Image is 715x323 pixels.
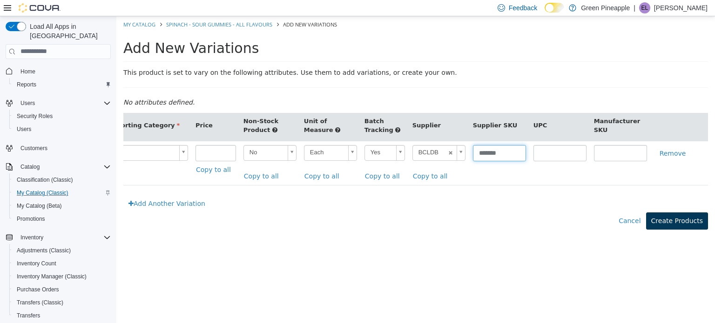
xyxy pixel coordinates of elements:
[13,187,72,198] a: My Catalog (Classic)
[127,101,162,118] span: Non-Stock Product
[639,2,650,13] div: Eden Lafrentz
[248,129,289,145] a: Yes
[13,200,111,211] span: My Catalog (Beta)
[20,68,35,75] span: Home
[19,3,61,13] img: Cova
[13,174,111,185] span: Classification (Classic)
[13,284,111,295] span: Purchase Orders
[17,176,73,184] span: Classification (Classic)
[26,22,111,40] span: Load All Apps in [GEOGRAPHIC_DATA]
[297,129,329,144] span: BCLDB
[13,213,49,224] a: Promotions
[2,231,115,244] button: Inventory
[13,174,77,185] a: Classification (Classic)
[13,310,44,321] a: Transfers
[17,143,51,154] a: Customers
[20,163,40,171] span: Catalog
[296,105,324,112] span: Supplier
[17,161,43,172] button: Catalog
[20,234,43,241] span: Inventory
[9,270,115,283] button: Inventory Manager (Classic)
[296,129,349,145] a: BCLDB
[17,299,63,306] span: Transfers (Classic)
[2,65,115,78] button: Home
[17,66,111,77] span: Home
[9,283,115,296] button: Purchase Orders
[545,3,564,13] input: Dark Mode
[9,110,115,123] button: Security Roles
[127,152,168,169] a: Copy to all
[7,179,94,196] a: Add Another Variation
[2,97,115,110] button: Users
[17,98,111,109] span: Users
[13,271,90,282] a: Inventory Manager (Classic)
[634,2,635,13] p: |
[509,3,537,13] span: Feedback
[7,82,78,90] em: No attributes defined.
[2,160,115,173] button: Catalog
[17,142,111,154] span: Customers
[17,202,62,210] span: My Catalog (Beta)
[17,98,39,109] button: Users
[417,105,431,112] span: UPC
[188,129,228,144] span: Each
[17,247,71,254] span: Adjustments (Classic)
[17,260,56,267] span: Inventory Count
[188,129,241,145] a: Each
[9,257,115,270] button: Inventory Count
[2,141,115,155] button: Customers
[13,245,111,256] span: Adjustments (Classic)
[641,2,648,13] span: EL
[13,200,66,211] a: My Catalog (Beta)
[17,232,111,243] span: Inventory
[13,124,111,135] span: Users
[17,189,68,197] span: My Catalog (Classic)
[13,187,111,198] span: My Catalog (Classic)
[13,258,111,269] span: Inventory Count
[357,105,401,112] span: Supplier SKU
[7,24,142,40] span: Add New Variations
[128,129,168,144] span: No
[502,196,529,213] button: Cancel
[9,199,115,212] button: My Catalog (Beta)
[581,2,630,13] p: Green Pineapple
[79,145,120,162] a: Copy to all
[530,196,592,213] button: Create Products
[9,212,115,225] button: Promotions
[20,99,35,107] span: Users
[654,2,708,13] p: [PERSON_NAME]
[13,284,63,295] a: Purchase Orders
[13,297,67,308] a: Transfers (Classic)
[13,213,111,224] span: Promotions
[17,66,39,77] a: Home
[17,81,36,88] span: Reports
[20,145,47,152] span: Customers
[13,124,35,135] a: Users
[9,78,115,91] button: Reports
[50,5,156,12] a: Spinach - Sour Gummies - All Flavours
[249,129,276,144] span: Yes
[9,296,115,309] button: Transfers (Classic)
[9,123,115,136] button: Users
[7,5,39,12] a: My Catalog
[13,79,111,90] span: Reports
[79,105,96,112] span: Price
[13,271,111,282] span: Inventory Manager (Classic)
[13,245,74,256] a: Adjustments (Classic)
[9,186,115,199] button: My Catalog (Classic)
[13,258,60,269] a: Inventory Count
[13,111,56,122] a: Security Roles
[127,129,180,145] a: No
[17,215,45,223] span: Promotions
[9,244,115,257] button: Adjustments (Classic)
[13,79,40,90] a: Reports
[17,112,53,120] span: Security Roles
[248,152,289,169] a: Copy to all
[188,101,217,118] span: Unit of Measure
[167,5,221,12] span: Add New Variations
[13,310,111,321] span: Transfers
[13,111,111,122] span: Security Roles
[296,152,337,169] a: Copy to all
[17,161,111,172] span: Catalog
